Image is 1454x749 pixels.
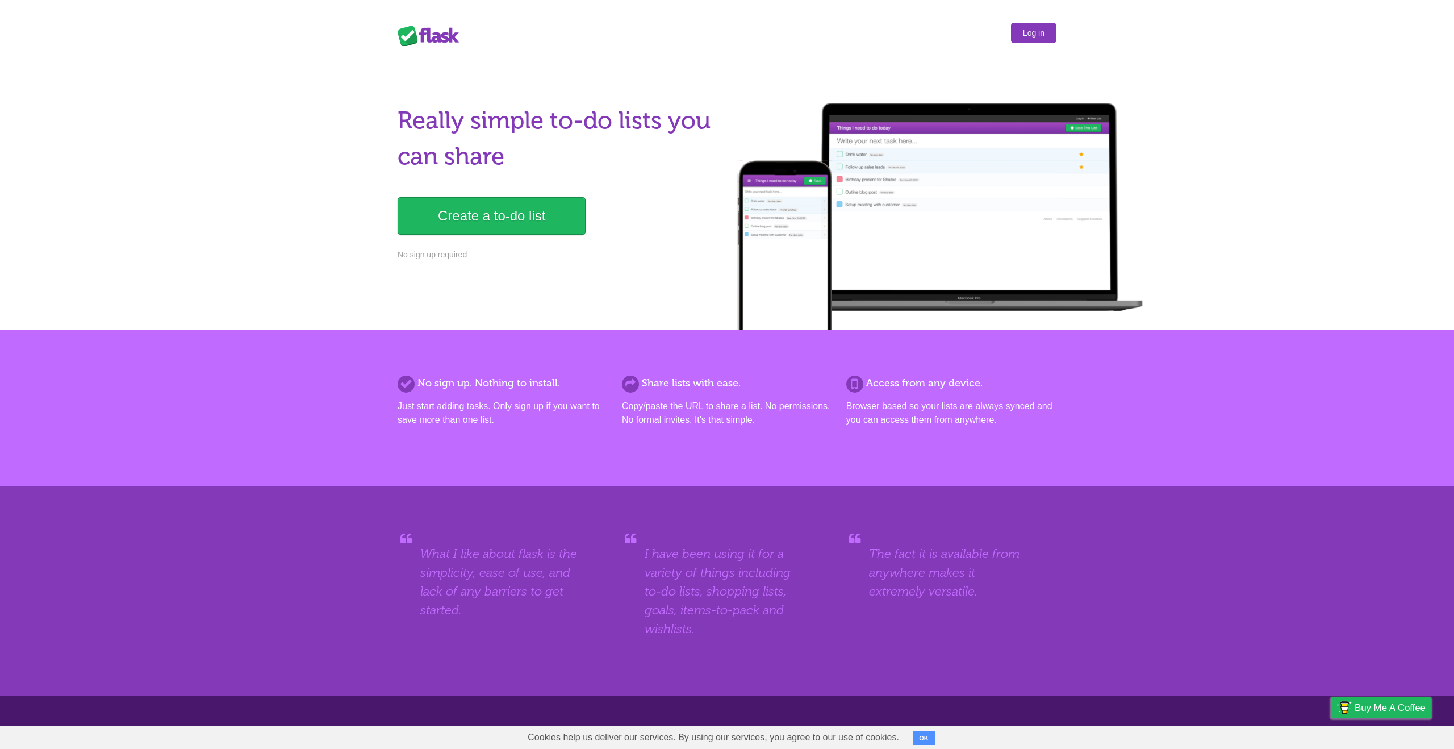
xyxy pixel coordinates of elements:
h2: Access from any device. [846,376,1056,391]
blockquote: What I like about flask is the simplicity, ease of use, and lack of any barriers to get started. [420,544,585,619]
a: Log in [1011,23,1056,43]
span: Cookies help us deliver our services. By using our services, you agree to our use of cookies. [516,726,910,749]
p: Copy/paste the URL to share a list. No permissions. No formal invites. It's that simple. [622,400,832,427]
button: OK [913,731,935,745]
a: Create a to-do list [398,197,586,235]
p: No sign up required [398,249,720,261]
h2: Share lists with ease. [622,376,832,391]
blockquote: I have been using it for a variety of things including to-do lists, shopping lists, goals, items-... [645,544,809,638]
div: Flask Lists [398,26,466,46]
h1: Really simple to-do lists you can share [398,103,720,174]
p: Just start adding tasks. Only sign up if you want to save more than one list. [398,400,608,427]
blockquote: The fact it is available from anywhere makes it extremely versatile. [869,544,1034,601]
span: Buy me a coffee [1355,698,1426,718]
a: Buy me a coffee [1331,697,1431,718]
h2: No sign up. Nothing to install. [398,376,608,391]
img: Buy me a coffee [1336,698,1352,717]
p: Browser based so your lists are always synced and you can access them from anywhere. [846,400,1056,427]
